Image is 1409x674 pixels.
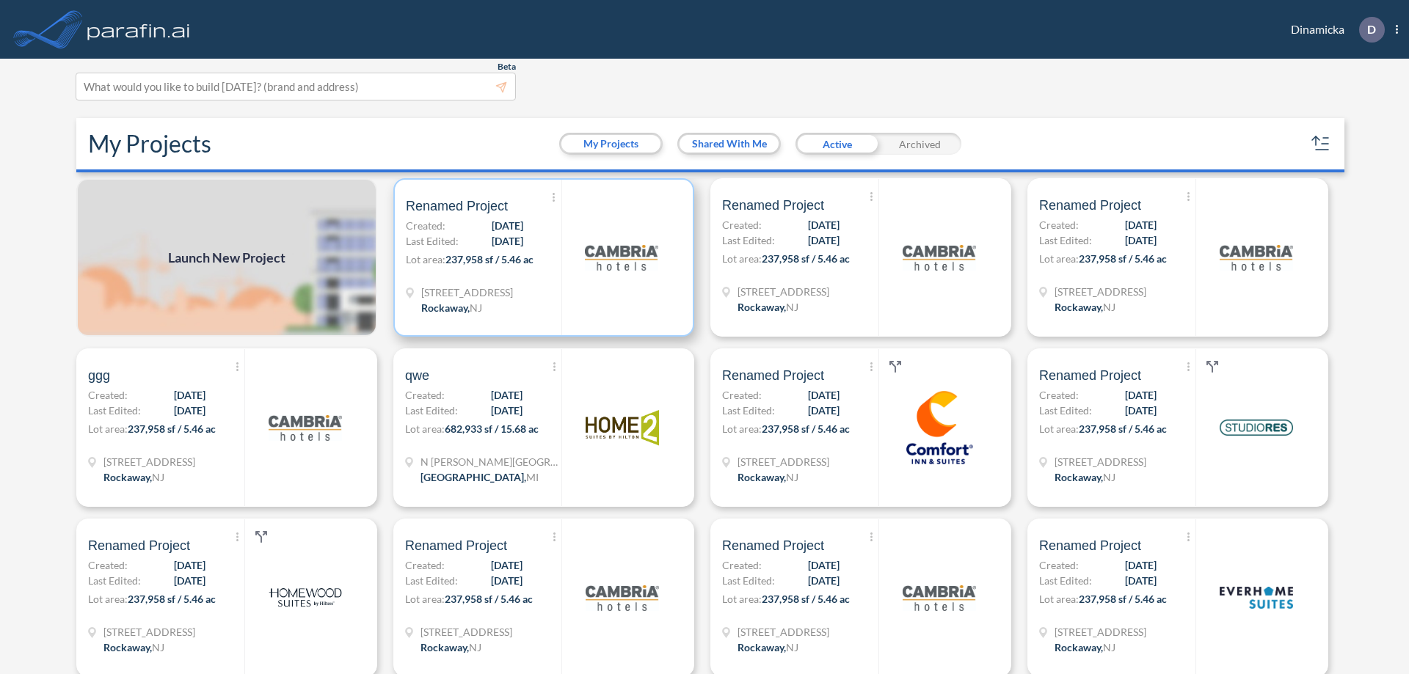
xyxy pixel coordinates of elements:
span: Created: [722,387,762,403]
img: logo [903,391,976,464]
span: Rockaway , [1055,471,1103,483]
p: D [1367,23,1376,36]
span: Created: [722,557,762,573]
span: [DATE] [491,573,523,588]
span: Lot area: [88,422,128,435]
span: Renamed Project [406,197,508,215]
img: logo [903,561,976,634]
span: [DATE] [491,403,523,418]
span: 237,958 sf / 5.46 ac [1079,422,1167,435]
span: Last Edited: [88,403,141,418]
span: [DATE] [808,573,840,588]
span: [DATE] [1125,387,1157,403]
span: 237,958 sf / 5.46 ac [445,253,534,265]
span: [DATE] [1125,557,1157,573]
img: logo [269,391,342,464]
span: Lot area: [722,252,762,265]
span: [DATE] [808,217,840,232]
div: Rockaway, NJ [1055,299,1115,315]
span: [DATE] [1125,403,1157,418]
div: Active [795,133,878,155]
span: [DATE] [1125,217,1157,232]
span: Rockaway , [738,301,786,313]
span: Rockaway , [421,301,470,314]
span: Launch New Project [168,248,285,268]
span: Last Edited: [1039,573,1092,588]
span: 321 Mt Hope Ave [103,624,195,640]
span: 237,958 sf / 5.46 ac [762,593,850,605]
span: 321 Mt Hope Ave [420,624,512,640]
span: 321 Mt Hope Ave [1055,284,1146,299]
span: 237,958 sf / 5.46 ac [1079,252,1167,265]
div: Rockaway, NJ [103,640,164,655]
h2: My Projects [88,130,211,158]
button: sort [1309,132,1333,155]
div: Rockaway, NJ [738,469,798,485]
img: logo [903,221,976,294]
img: logo [585,221,658,294]
span: [DATE] [174,557,205,573]
img: logo [1220,561,1293,634]
span: Rockaway , [103,471,152,483]
span: Created: [88,387,128,403]
img: logo [1220,391,1293,464]
span: Renamed Project [88,537,190,554]
img: add [76,178,377,337]
span: Lot area: [1039,593,1079,605]
span: [DATE] [174,403,205,418]
span: 321 Mt Hope Ave [1055,624,1146,640]
span: Last Edited: [406,233,459,249]
span: Lot area: [722,593,762,605]
span: qwe [405,367,429,384]
span: Created: [1039,217,1079,232]
div: Rockaway, NJ [1055,469,1115,485]
div: Rockaway, NJ [103,469,164,485]
span: Last Edited: [722,403,775,418]
span: NJ [152,641,164,653]
span: 321 Mt Hope Ave [103,454,195,469]
button: My Projects [561,135,660,153]
span: 321 Mt Hope Ave [738,624,829,640]
span: Rockaway , [738,471,786,483]
span: 321 Mt Hope Ave [421,285,513,300]
span: Lot area: [405,422,445,435]
span: Rockaway , [1055,641,1103,653]
span: Created: [88,557,128,573]
span: Rockaway , [738,641,786,653]
span: N Wyndham Hill Dr NE [420,454,560,469]
span: NJ [786,641,798,653]
span: [GEOGRAPHIC_DATA] , [420,471,526,483]
span: Lot area: [722,422,762,435]
span: Last Edited: [722,573,775,588]
span: Rockaway , [103,641,152,653]
span: Lot area: [405,593,445,605]
span: Last Edited: [405,403,458,418]
span: Last Edited: [1039,403,1092,418]
div: Rockaway, NJ [420,640,481,655]
span: 237,958 sf / 5.46 ac [762,422,850,435]
span: Renamed Project [1039,367,1141,384]
span: Last Edited: [722,232,775,248]
div: Rockaway, NJ [738,640,798,655]
button: Shared With Me [680,135,779,153]
img: logo [1220,221,1293,294]
span: Created: [406,218,445,233]
span: Created: [1039,387,1079,403]
span: Renamed Project [405,537,507,554]
span: Created: [1039,557,1079,573]
span: Rockaway , [1055,301,1103,313]
span: Last Edited: [1039,232,1092,248]
span: NJ [786,471,798,483]
span: 237,958 sf / 5.46 ac [128,593,216,605]
span: Lot area: [88,593,128,605]
span: NJ [469,641,481,653]
div: Archived [878,133,961,155]
span: [DATE] [1125,573,1157,588]
span: Created: [722,217,762,232]
span: 321 Mt Hope Ave [738,284,829,299]
span: Created: [405,557,445,573]
span: Last Edited: [88,573,141,588]
img: logo [586,391,659,464]
span: 237,958 sf / 5.46 ac [128,422,216,435]
div: Dinamicka [1269,17,1398,43]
